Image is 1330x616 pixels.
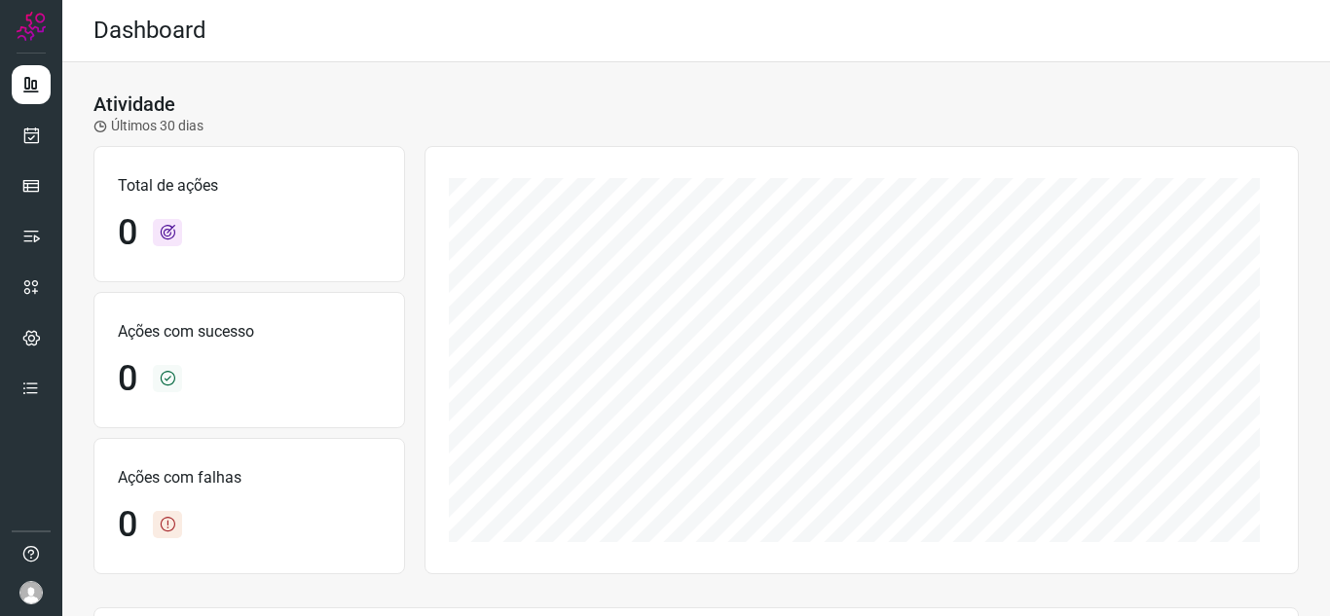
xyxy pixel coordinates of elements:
h1: 0 [118,504,137,546]
p: Total de ações [118,174,381,198]
img: Logo [17,12,46,41]
p: Ações com sucesso [118,320,381,344]
h1: 0 [118,358,137,400]
img: avatar-user-boy.jpg [19,581,43,604]
h1: 0 [118,212,137,254]
h3: Atividade [93,92,175,116]
p: Ações com falhas [118,466,381,489]
p: Últimos 30 dias [93,116,203,136]
h2: Dashboard [93,17,206,45]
